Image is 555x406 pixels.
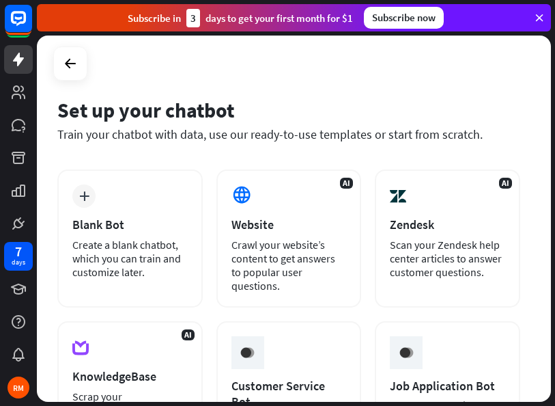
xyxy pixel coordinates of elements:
div: days [12,258,25,267]
div: Blank Bot [72,217,188,232]
img: ceee058c6cabd4f577f8.gif [234,340,260,366]
div: Set up your chatbot [57,97,520,123]
div: Crawl your website’s content to get answers to popular user questions. [231,238,347,293]
img: ceee058c6cabd4f577f8.gif [393,340,419,366]
div: Create a blank chatbot, which you can train and customize later. [72,238,188,279]
div: RM [8,377,29,398]
div: Website [231,217,347,232]
span: AI [499,178,512,189]
div: Scan your Zendesk help center articles to answer customer questions. [390,238,505,279]
div: Subscribe in days to get your first month for $1 [128,9,353,27]
div: Zendesk [390,217,505,232]
div: 7 [15,245,22,258]
div: Subscribe now [364,7,444,29]
span: AI [182,329,195,340]
i: plus [79,191,89,201]
span: AI [340,178,353,189]
div: Train your chatbot with data, use our ready-to-use templates or start from scratch. [57,126,520,142]
div: 3 [186,9,200,27]
div: KnowledgeBase [72,368,188,384]
a: 7 days [4,242,33,271]
div: Job Application Bot [390,378,505,394]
